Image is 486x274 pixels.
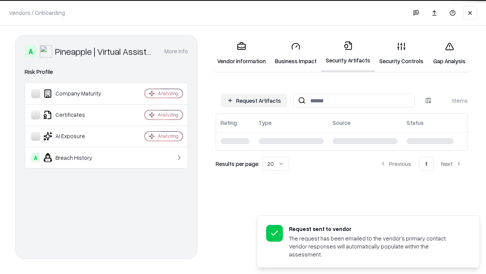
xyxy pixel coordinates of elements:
div: Type [259,119,271,127]
a: Business Impact [270,36,321,71]
div: Source [333,119,350,127]
div: Certificates [31,110,122,119]
img: Pineapple | Virtual Assistant Agency [40,45,52,57]
div: Analyzing [158,112,178,118]
p: Results per page: [216,160,259,168]
div: A [31,153,40,162]
div: Request sent to vendor [289,225,461,233]
button: Request Artifacts [221,94,287,107]
div: AI Exposure [31,132,122,141]
div: Breach History [31,153,122,162]
button: More info [164,45,188,58]
button: 1 [419,157,434,170]
div: Rating [221,119,237,127]
div: Pineapple | Virtual Assistant Agency [55,45,155,57]
div: A [25,45,37,57]
nav: pagination [374,157,468,170]
div: Analyzing [158,90,178,97]
div: Risk Profile [25,67,188,76]
a: Vendor Information [213,36,270,71]
div: The request has been emailed to the vendor’s primary contact. Vendor responses will automatically... [289,234,461,258]
a: Security Artifacts [321,35,375,72]
div: Status [407,119,424,127]
div: Analyzing [158,133,178,139]
div: 1 items [437,97,468,105]
p: Vendors / Onboarding [9,9,65,17]
a: Security Controls [375,36,428,71]
a: Gap Analysis [428,36,471,71]
div: Company Maturity [31,89,122,98]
